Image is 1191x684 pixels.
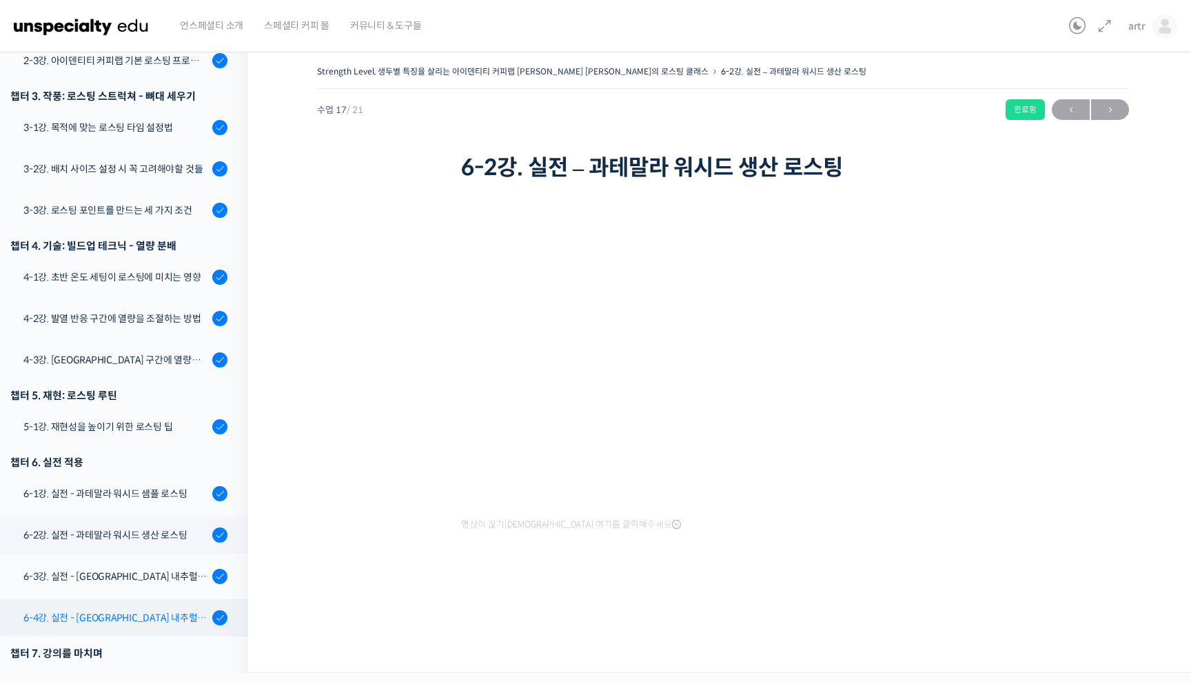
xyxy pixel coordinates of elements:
span: 설정 [213,458,230,469]
a: 홈 [4,437,91,472]
a: 대화 [91,437,178,472]
span: 홈 [43,458,52,469]
a: 설정 [178,437,265,472]
span: 대화 [126,459,143,470]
